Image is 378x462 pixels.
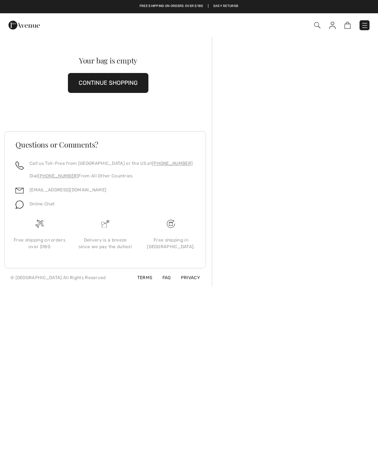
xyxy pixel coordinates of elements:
[213,4,239,9] a: Easy Returns
[30,187,106,192] a: [EMAIL_ADDRESS][DOMAIN_NAME]
[38,173,78,178] a: [PHONE_NUMBER]
[140,4,203,9] a: Free shipping on orders over $180
[152,161,193,166] a: [PHONE_NUMBER]
[15,57,202,64] div: Your bag is empty
[344,22,351,29] img: Shopping Bag
[30,201,55,206] span: Online Chat
[35,220,44,228] img: Free shipping on orders over $180
[154,275,171,280] a: FAQ
[16,201,24,209] img: chat
[16,187,24,195] img: email
[30,173,193,179] p: Dial From All Other Countries
[78,237,132,250] div: Delivery is a breeze since we pay the duties!
[144,237,198,250] div: Free shipping in [GEOGRAPHIC_DATA].
[10,274,106,281] div: © [GEOGRAPHIC_DATA] All Rights Reserved
[30,160,193,167] p: Call us Toll-Free from [GEOGRAPHIC_DATA] or the US at
[128,275,152,280] a: Terms
[8,18,40,32] img: 1ère Avenue
[329,22,336,29] img: My Info
[101,220,109,228] img: Delivery is a breeze since we pay the duties!
[172,275,200,280] a: Privacy
[16,161,24,170] img: call
[16,141,195,148] h3: Questions or Comments?
[167,220,175,228] img: Free shipping on orders over $180
[361,22,368,29] img: Menu
[8,21,40,28] a: 1ère Avenue
[314,22,320,28] img: Search
[68,73,148,93] button: CONTINUE SHOPPING
[13,237,66,250] div: Free shipping on orders over $180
